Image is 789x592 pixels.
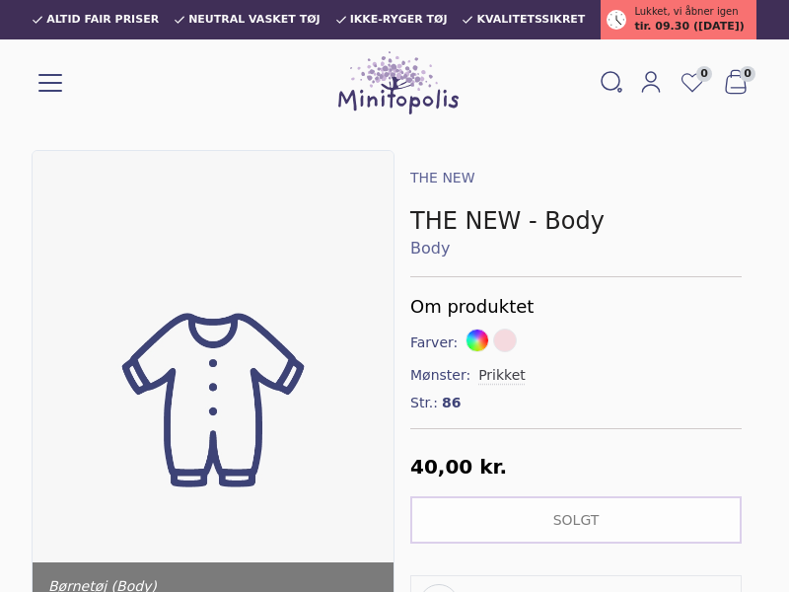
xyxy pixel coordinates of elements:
span: Str.: [410,393,438,412]
h5: Om produktet [410,293,742,321]
a: Mit Minitopolis login [631,66,671,100]
span: Ikke-ryger tøj [350,14,448,26]
button: Solgt [410,496,742,544]
a: 0 [671,64,714,102]
span: Kvalitetssikret [476,14,585,26]
a: THE NEW [410,170,475,185]
span: 0 [740,66,755,82]
span: 40,00 kr. [410,455,507,479]
span: Mønster: [410,365,474,385]
span: tir. 09.30 ([DATE]) [634,19,744,36]
span: Altid fair priser [46,14,159,26]
button: Prikket [478,365,526,385]
span: Farver: [410,333,462,352]
button: 0 [714,64,757,102]
h1: THE NEW - Body [410,205,742,237]
a: Body [410,237,742,260]
span: 86 [442,393,461,412]
span: Neutral vasket tøj [188,14,321,26]
img: Minitopolis logo [338,51,459,114]
span: 0 [696,66,712,82]
span: Lukket, vi åbner igen [634,4,738,19]
span: Solgt [553,512,600,528]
